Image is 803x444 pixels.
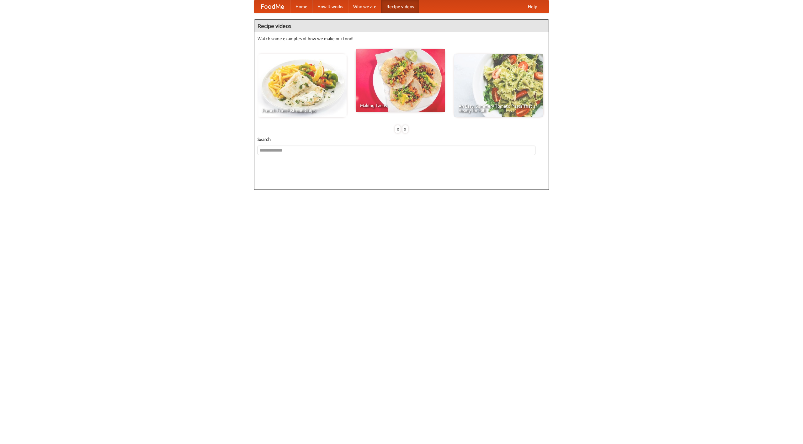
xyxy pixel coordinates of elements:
[262,108,342,113] span: French Fries Fish and Chips
[360,103,440,108] span: Making Tacos
[381,0,419,13] a: Recipe videos
[258,54,347,117] a: French Fries Fish and Chips
[312,0,348,13] a: How it works
[258,35,545,42] p: Watch some examples of how we make our food!
[454,54,543,117] a: An Easy, Summery Tomato Pasta That's Ready for Fall
[356,49,445,112] a: Making Tacos
[459,104,539,113] span: An Easy, Summery Tomato Pasta That's Ready for Fall
[254,20,549,32] h4: Recipe videos
[348,0,381,13] a: Who we are
[395,125,401,133] div: «
[290,0,312,13] a: Home
[402,125,408,133] div: »
[523,0,542,13] a: Help
[254,0,290,13] a: FoodMe
[258,136,545,142] h5: Search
